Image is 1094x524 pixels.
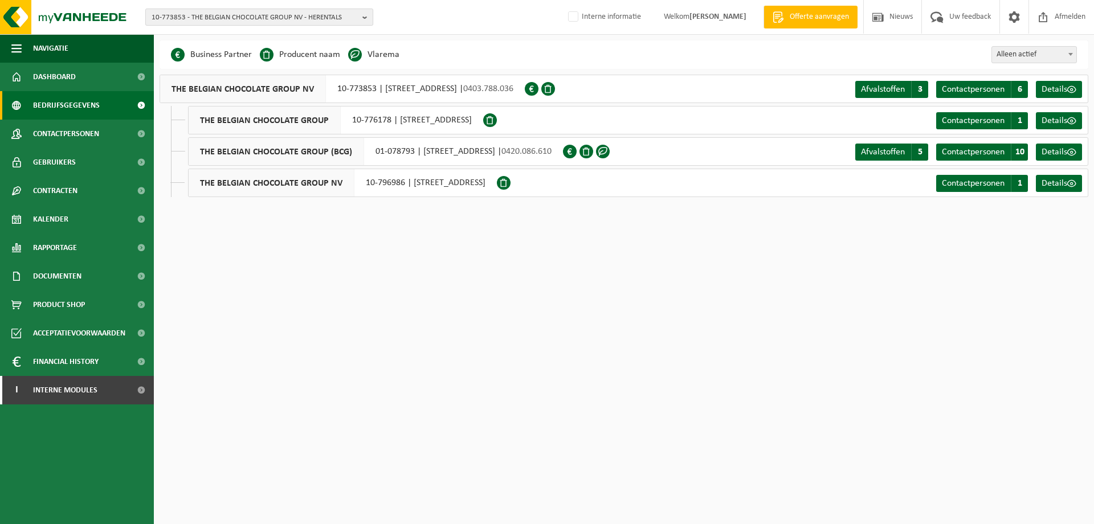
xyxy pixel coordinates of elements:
span: Dashboard [33,63,76,91]
span: 5 [911,144,928,161]
span: 1 [1011,112,1028,129]
a: Contactpersonen 1 [936,112,1028,129]
span: 3 [911,81,928,98]
li: Vlarema [348,46,399,63]
span: Contactpersonen [33,120,99,148]
span: I [11,376,22,404]
span: Details [1042,116,1067,125]
div: 10-796986 | [STREET_ADDRESS] [188,169,497,197]
a: Afvalstoffen 3 [855,81,928,98]
span: Gebruikers [33,148,76,177]
span: 10-773853 - THE BELGIAN CHOCOLATE GROUP NV - HERENTALS [152,9,358,26]
a: Contactpersonen 1 [936,175,1028,192]
span: Details [1042,85,1067,94]
span: 1 [1011,175,1028,192]
span: 6 [1011,81,1028,98]
span: 0420.086.610 [501,147,552,156]
span: Contracten [33,177,77,205]
div: 01-078793 | [STREET_ADDRESS] | [188,137,563,166]
span: 0403.788.036 [463,84,513,93]
span: Afvalstoffen [861,85,905,94]
a: Details [1036,112,1082,129]
span: Details [1042,179,1067,188]
span: Contactpersonen [942,85,1005,94]
span: Alleen actief [992,47,1076,63]
span: Alleen actief [991,46,1077,63]
div: 10-776178 | [STREET_ADDRESS] [188,106,483,134]
button: 10-773853 - THE BELGIAN CHOCOLATE GROUP NV - HERENTALS [145,9,373,26]
span: Rapportage [33,234,77,262]
label: Interne informatie [566,9,641,26]
a: Details [1036,81,1082,98]
span: Product Shop [33,290,85,319]
span: Details [1042,148,1067,157]
span: Navigatie [33,34,68,63]
li: Producent naam [260,46,340,63]
span: Contactpersonen [942,116,1005,125]
a: Contactpersonen 10 [936,144,1028,161]
a: Afvalstoffen 5 [855,144,928,161]
a: Offerte aanvragen [764,6,858,28]
div: 10-773853 | [STREET_ADDRESS] | [160,75,525,103]
span: THE BELGIAN CHOCOLATE GROUP NV [160,75,326,103]
span: 10 [1011,144,1028,161]
span: Contactpersonen [942,148,1005,157]
span: Financial History [33,347,99,376]
span: THE BELGIAN CHOCOLATE GROUP [189,107,341,134]
span: Bedrijfsgegevens [33,91,100,120]
span: Kalender [33,205,68,234]
span: THE BELGIAN CHOCOLATE GROUP (BCG) [189,138,364,165]
span: Afvalstoffen [861,148,905,157]
a: Contactpersonen 6 [936,81,1028,98]
span: Offerte aanvragen [787,11,852,23]
li: Business Partner [171,46,252,63]
a: Details [1036,175,1082,192]
span: Acceptatievoorwaarden [33,319,125,347]
span: Documenten [33,262,81,290]
span: Interne modules [33,376,97,404]
span: Contactpersonen [942,179,1005,188]
span: THE BELGIAN CHOCOLATE GROUP NV [189,169,354,197]
a: Details [1036,144,1082,161]
strong: [PERSON_NAME] [689,13,746,21]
